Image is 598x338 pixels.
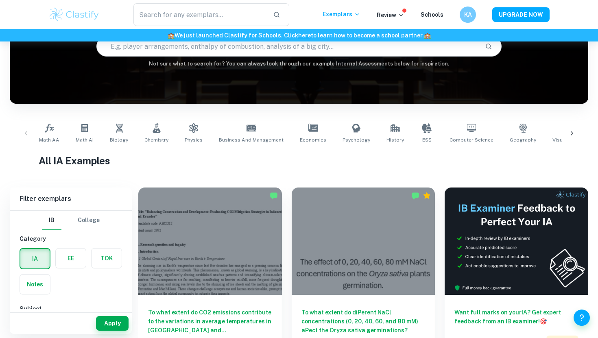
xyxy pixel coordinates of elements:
[148,308,272,335] h6: To what extent do CO2 emissions contribute to the variations in average temperatures in [GEOGRAPH...
[110,136,128,144] span: Biology
[219,136,284,144] span: Business and Management
[20,275,50,294] button: Notes
[20,234,122,243] h6: Category
[298,32,311,39] a: here
[96,316,129,331] button: Apply
[2,31,596,40] h6: We just launched Clastify for Schools. Click to learn how to become a school partner.
[168,32,175,39] span: 🏫
[133,3,266,26] input: Search for any exemplars...
[42,211,100,230] div: Filter type choice
[48,7,100,23] img: Clastify logo
[574,310,590,326] button: Help and Feedback
[411,192,419,200] img: Marked
[460,7,476,23] button: KA
[422,136,432,144] span: ESS
[463,10,473,19] h6: KA
[454,308,578,326] h6: Want full marks on your IA ? Get expert feedback from an IB examiner!
[423,192,431,200] div: Premium
[20,249,50,268] button: IA
[92,249,122,268] button: TOK
[323,10,360,19] p: Exemplars
[39,153,559,168] h1: All IA Examples
[185,136,203,144] span: Physics
[343,136,370,144] span: Psychology
[301,308,426,335] h6: To what extent do diPerent NaCl concentrations (0, 20, 40, 60, and 80 mM) aPect the Oryza sativa ...
[39,136,59,144] span: Math AA
[424,32,431,39] span: 🏫
[540,318,547,325] span: 🎯
[10,60,588,68] h6: Not sure what to search for? You can always look through our example Internal Assessments below f...
[386,136,404,144] span: History
[510,136,536,144] span: Geography
[42,211,61,230] button: IB
[450,136,493,144] span: Computer Science
[492,7,550,22] button: UPGRADE NOW
[421,11,443,18] a: Schools
[20,304,122,313] h6: Subject
[300,136,326,144] span: Economics
[76,136,94,144] span: Math AI
[377,11,404,20] p: Review
[445,188,588,295] img: Thumbnail
[56,249,86,268] button: EE
[78,211,100,230] button: College
[482,39,495,53] button: Search
[10,188,132,210] h6: Filter exemplars
[97,35,478,58] input: E.g. player arrangements, enthalpy of combustion, analysis of a big city...
[270,192,278,200] img: Marked
[144,136,168,144] span: Chemistry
